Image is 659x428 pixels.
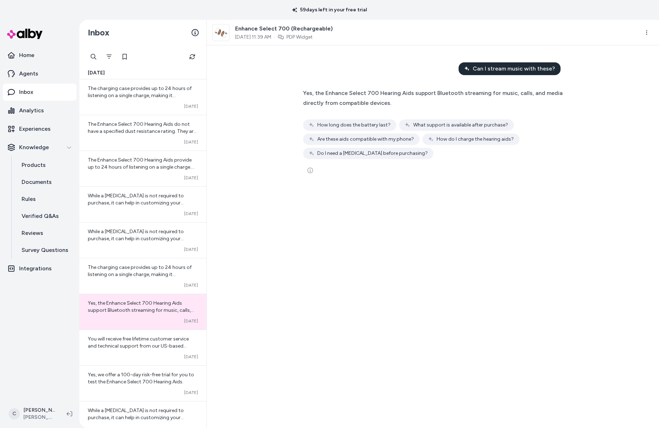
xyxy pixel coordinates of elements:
[15,157,76,174] a: Products
[19,143,49,152] p: Knowledge
[15,174,76,191] a: Documents
[235,34,271,41] span: [DATE] 11:39 AM
[19,88,33,96] p: Inbox
[184,247,198,252] span: [DATE]
[3,139,76,156] button: Knowledge
[274,34,275,41] span: ·
[22,178,52,186] p: Documents
[88,407,184,428] span: While a [MEDICAL_DATA] is not required to purchase, it can help in customizing your hearing aids ...
[413,122,508,129] span: What support is available after purchase?
[22,246,68,254] p: Survey Questions
[213,24,229,41] img: sku_es700_bronze.jpg
[88,336,189,356] span: You will receive free lifetime customer service and technical support from our US-based Customer ...
[3,120,76,137] a: Experiences
[79,365,206,401] a: Yes, we offer a 100-day risk-free trial for you to test the Enhance Select 700 Hearing Aids.[DATE]
[184,282,198,288] span: [DATE]
[15,191,76,208] a: Rules
[184,390,198,395] span: [DATE]
[79,258,206,294] a: The charging case provides up to 24 hours of listening on a single charge, making it convenient f...
[79,115,206,151] a: The Enhance Select 700 Hearing Aids do not have a specified dust resistance rating. They are desi...
[79,79,206,115] a: The charging case provides up to 24 hours of listening on a single charge, making it convenient f...
[184,354,198,360] span: [DATE]
[79,222,206,258] a: While a [MEDICAL_DATA] is not required to purchase, it can help in customizing your hearing aids ...
[184,103,198,109] span: [DATE]
[317,122,391,129] span: How long does the battery last?
[7,29,42,39] img: alby Logo
[19,51,34,60] p: Home
[3,102,76,119] a: Analytics
[19,106,44,115] p: Analytics
[286,34,313,41] a: PDP Widget
[79,186,206,222] a: While a [MEDICAL_DATA] is not required to purchase, it can help in customizing your hearing aids ...
[88,27,109,38] h2: Inbox
[22,229,43,237] p: Reviews
[473,64,555,73] span: Can I stream music with these?
[23,414,55,421] span: [PERSON_NAME]
[88,193,184,213] span: While a [MEDICAL_DATA] is not required to purchase, it can help in customizing your hearing aids ...
[3,260,76,277] a: Integrations
[88,300,194,320] span: Yes, the Enhance Select 700 Hearing Aids support Bluetooth streaming for music, calls, and media ...
[79,151,206,186] a: The Enhance Select 700 Hearing Aids provide up to 24 hours of listening on a single charge. With ...
[102,50,116,64] button: Filter
[79,294,206,330] a: Yes, the Enhance Select 700 Hearing Aids support Bluetooth streaming for music, calls, and media ...
[303,90,563,106] span: Yes, the Enhance Select 700 Hearing Aids support Bluetooth streaming for music, calls, and media ...
[15,208,76,225] a: Verified Q&As
[184,318,198,324] span: [DATE]
[88,372,194,385] span: Yes, we offer a 100-day risk-free trial for you to test the Enhance Select 700 Hearing Aids.
[185,50,199,64] button: Refresh
[79,330,206,365] a: You will receive free lifetime customer service and technical support from our US-based Customer ...
[88,69,105,77] span: [DATE]
[88,85,192,106] span: The charging case provides up to 24 hours of listening on a single charge, making it convenient f...
[3,65,76,82] a: Agents
[19,69,38,78] p: Agents
[23,407,55,414] p: [PERSON_NAME]
[3,47,76,64] a: Home
[184,175,198,181] span: [DATE]
[15,225,76,242] a: Reviews
[317,136,414,143] span: Are these aids compatible with my phone?
[88,229,184,249] span: While a [MEDICAL_DATA] is not required to purchase, it can help in customizing your hearing aids ...
[235,24,333,33] span: Enhance Select 700 (Rechargeable)
[88,157,194,184] span: The Enhance Select 700 Hearing Aids provide up to 24 hours of listening on a single charge. With ...
[22,195,36,203] p: Rules
[3,84,76,101] a: Inbox
[22,161,46,169] p: Products
[15,242,76,259] a: Survey Questions
[303,163,317,178] button: See more
[317,150,428,157] span: Do I need a [MEDICAL_DATA] before purchasing?
[4,402,61,425] button: C[PERSON_NAME][PERSON_NAME]
[184,211,198,216] span: [DATE]
[88,121,197,170] span: The Enhance Select 700 Hearing Aids do not have a specified dust resistance rating. They are desi...
[437,136,514,143] span: How do I charge the hearing aids?
[184,139,198,145] span: [DATE]
[8,408,20,419] span: C
[88,264,192,285] span: The charging case provides up to 24 hours of listening on a single charge, making it convenient f...
[19,125,51,133] p: Experiences
[22,212,59,220] p: Verified Q&As
[19,264,52,273] p: Integrations
[288,6,371,13] p: 59 days left in your free trial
